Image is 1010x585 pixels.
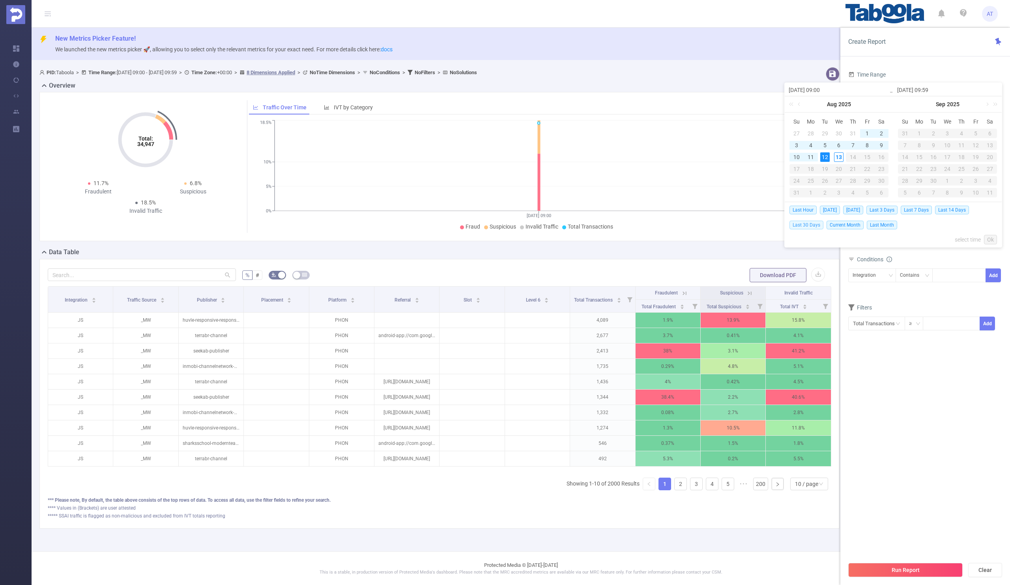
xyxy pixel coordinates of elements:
div: 10 [969,188,983,197]
td: September 4, 2025 [954,127,969,139]
td: September 28, 2025 [898,175,912,187]
div: 30 [874,176,888,186]
td: September 5, 2025 [969,127,983,139]
i: icon: thunderbolt [39,36,47,43]
div: 6 [874,188,888,197]
td: September 15, 2025 [912,151,926,163]
span: Fr [860,118,874,125]
div: 19 [818,164,832,174]
span: ••• [737,478,750,490]
span: Sa [874,118,888,125]
span: 11.7% [94,180,108,186]
td: September 29, 2025 [912,175,926,187]
td: August 7, 2025 [846,139,860,151]
li: 1 [658,478,671,490]
td: September 3, 2025 [941,127,955,139]
div: 2 [818,188,832,197]
td: September 23, 2025 [926,163,941,175]
span: Last 30 Days [789,221,823,229]
div: 5 [898,188,912,197]
td: September 10, 2025 [941,139,955,151]
td: September 5, 2025 [860,187,874,199]
b: No Solutions [450,69,477,75]
span: Conditions [857,256,892,262]
a: Sep [935,96,946,112]
a: 200 [754,478,768,490]
span: Create Report [848,38,886,45]
td: July 29, 2025 [818,127,832,139]
div: 9 [877,141,886,150]
td: August 16, 2025 [874,151,888,163]
div: 30 [926,176,941,186]
th: Thu [846,116,860,127]
div: 5 [820,141,830,150]
div: 21 [846,164,860,174]
button: Clear [968,563,1002,577]
i: icon: user [39,70,47,75]
th: Sat [983,116,997,127]
span: Th [954,118,969,125]
div: 22 [912,164,926,174]
td: October 2, 2025 [954,175,969,187]
span: > [232,69,239,75]
li: 200 [753,478,768,490]
i: icon: right [775,482,780,487]
div: 10 [792,152,801,162]
td: September 13, 2025 [983,139,997,151]
span: Current Month [827,221,864,229]
div: 3 [832,188,846,197]
div: 29 [820,129,830,138]
td: August 14, 2025 [846,151,860,163]
div: 21 [898,164,912,174]
div: 5 [969,129,983,138]
td: September 2, 2025 [818,187,832,199]
tspan: 34,947 [137,141,154,147]
span: Su [789,118,804,125]
div: 4 [846,188,860,197]
div: 8 [912,141,926,150]
div: 3 [941,129,955,138]
td: July 27, 2025 [789,127,804,139]
td: August 31, 2025 [789,187,804,199]
div: 16 [874,152,888,162]
div: 4 [954,129,969,138]
div: 17 [789,164,804,174]
td: September 3, 2025 [832,187,846,199]
div: 26 [818,176,832,186]
tspan: 5% [266,184,271,189]
div: 15 [912,152,926,162]
button: Add [986,268,1001,282]
div: 14 [846,152,860,162]
td: September 12, 2025 [969,139,983,151]
div: 11 [983,188,997,197]
div: 24 [789,176,804,186]
div: 31 [848,129,858,138]
div: Invalid Traffic [98,207,193,215]
td: August 30, 2025 [874,175,888,187]
tspan: 18.5% [260,120,271,126]
input: Start date [789,85,889,95]
div: 6 [983,129,997,138]
span: AT [987,6,993,22]
td: October 10, 2025 [969,187,983,199]
div: 3 [969,176,983,186]
td: August 4, 2025 [804,139,818,151]
div: 18 [954,152,969,162]
td: September 6, 2025 [874,187,888,199]
span: IVT by Category [334,104,373,111]
div: 8 [941,188,955,197]
span: > [435,69,443,75]
b: No Conditions [370,69,400,75]
td: September 22, 2025 [912,163,926,175]
a: 4 [706,478,718,490]
div: 4 [983,176,997,186]
div: 2 [954,176,969,186]
span: Fr [969,118,983,125]
div: 1 [804,188,818,197]
li: 4 [706,478,718,490]
i: icon: bar-chart [324,105,329,110]
span: Total Transactions [568,223,613,230]
td: September 8, 2025 [912,139,926,151]
a: 1 [659,478,671,490]
div: 15 [860,152,874,162]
